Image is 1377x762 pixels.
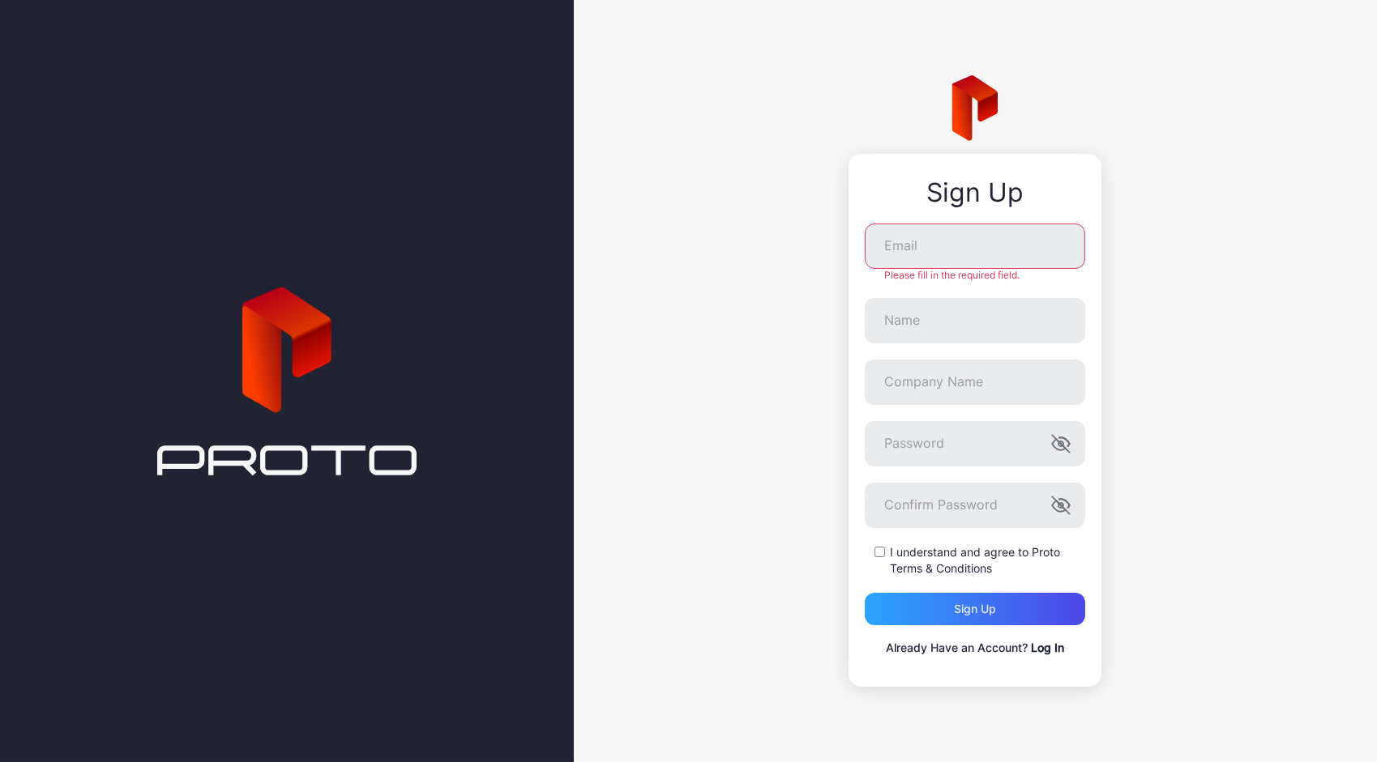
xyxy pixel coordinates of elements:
label: I understand and agree to [890,544,1085,577]
button: Sign up [865,593,1085,625]
input: Password [865,421,1085,466]
div: Please fill in the required field. [865,269,1085,282]
a: Proto Terms & Conditions [890,545,1060,575]
input: Name [865,298,1085,343]
input: Confirm Password [865,483,1085,528]
button: Confirm Password [1051,496,1071,515]
a: Log In [1031,641,1064,654]
p: Already Have an Account? [865,638,1085,658]
button: Password [1051,434,1071,453]
div: Sign up [954,602,996,615]
input: Company Name [865,360,1085,405]
div: Sign Up [865,178,1085,207]
input: Email [865,223,1085,269]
